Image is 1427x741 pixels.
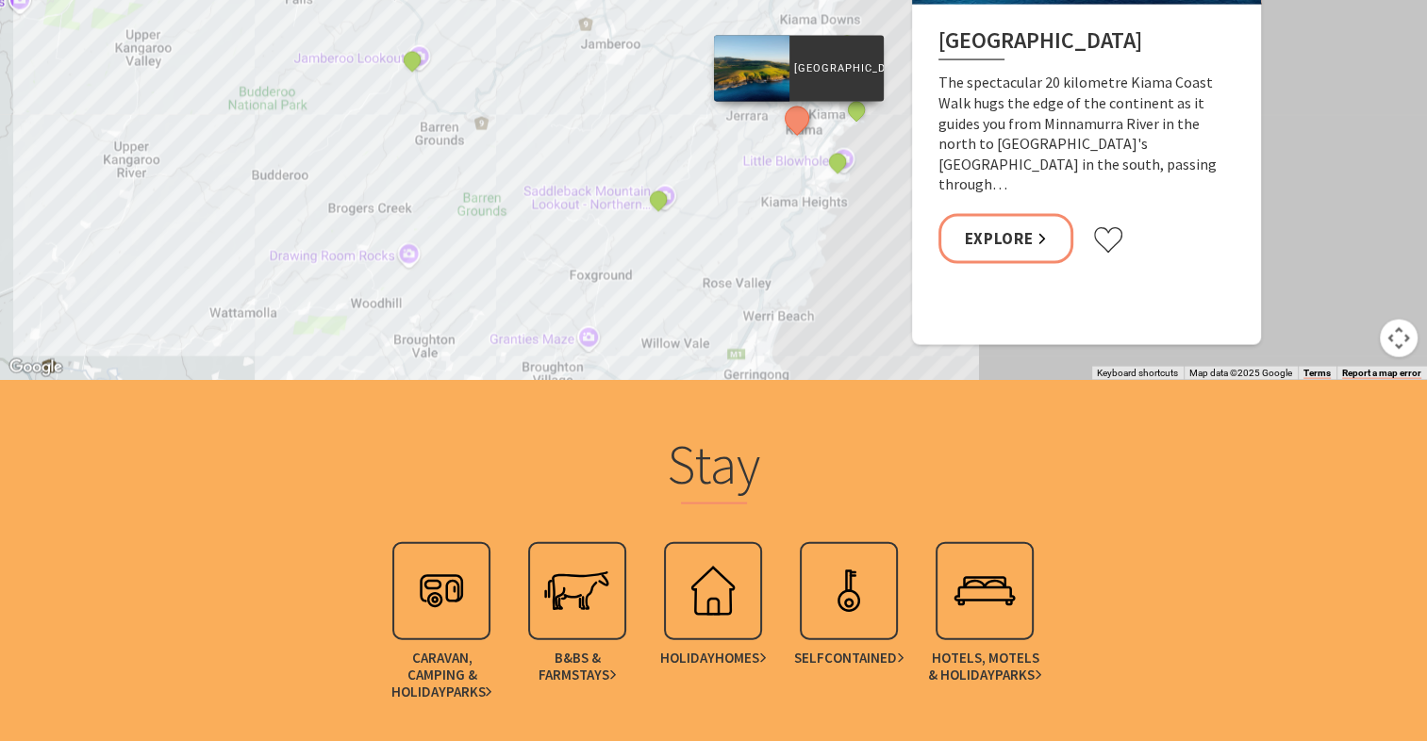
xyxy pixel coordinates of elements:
span: Parks [445,683,492,700]
h2: [GEOGRAPHIC_DATA] [938,27,1235,61]
button: See detail about Saddleback Mountain Lookout, Kiama [645,188,670,212]
a: HolidayHomes [645,542,781,710]
a: Explore [938,214,1074,264]
span: Self [794,650,904,667]
h2: Stay [344,432,1084,505]
span: Holiday [660,650,767,667]
a: Report a map error [1342,368,1421,379]
span: Farmstays [539,667,617,683]
span: B&Bs & [519,650,637,683]
img: farmstay.svg [539,553,615,629]
img: Google [5,355,67,380]
p: The spectacular 20 kilometre Kiama Coast Walk hugs the edge of the continent as it guides you fro... [938,73,1235,195]
img: accombook.svg [947,553,1022,629]
img: vancamp.svg [404,553,479,629]
button: Click to favourite Kiama Coast Walk [1092,226,1124,255]
button: See detail about Kiama Coast Walk [779,101,814,136]
button: See detail about Jamberoo lookout [400,47,424,72]
img: cabcottage.svg [675,553,751,629]
span: Hotels, Motels & Holiday [926,650,1044,683]
button: Map camera controls [1380,320,1418,357]
span: Parks [995,667,1042,683]
a: Caravan, Camping & HolidayParks [373,542,509,710]
button: Keyboard shortcuts [1097,367,1178,380]
img: apartment.svg [811,553,887,629]
a: SelfContained [781,542,917,710]
span: Caravan, Camping & Holiday [383,650,501,700]
a: Terms (opens in new tab) [1303,368,1331,379]
a: Hotels, Motels & HolidayParks [917,542,1053,710]
span: Map data ©2025 Google [1189,368,1292,378]
a: Open this area in Google Maps (opens a new window) [5,355,67,380]
span: Contained [824,650,904,667]
span: Homes [715,650,767,667]
button: See detail about Little Blowhole, Kiama [825,149,850,173]
p: [GEOGRAPHIC_DATA] [789,59,884,77]
a: B&Bs &Farmstays [509,542,645,710]
button: See detail about Kiama Blowhole [843,98,868,123]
